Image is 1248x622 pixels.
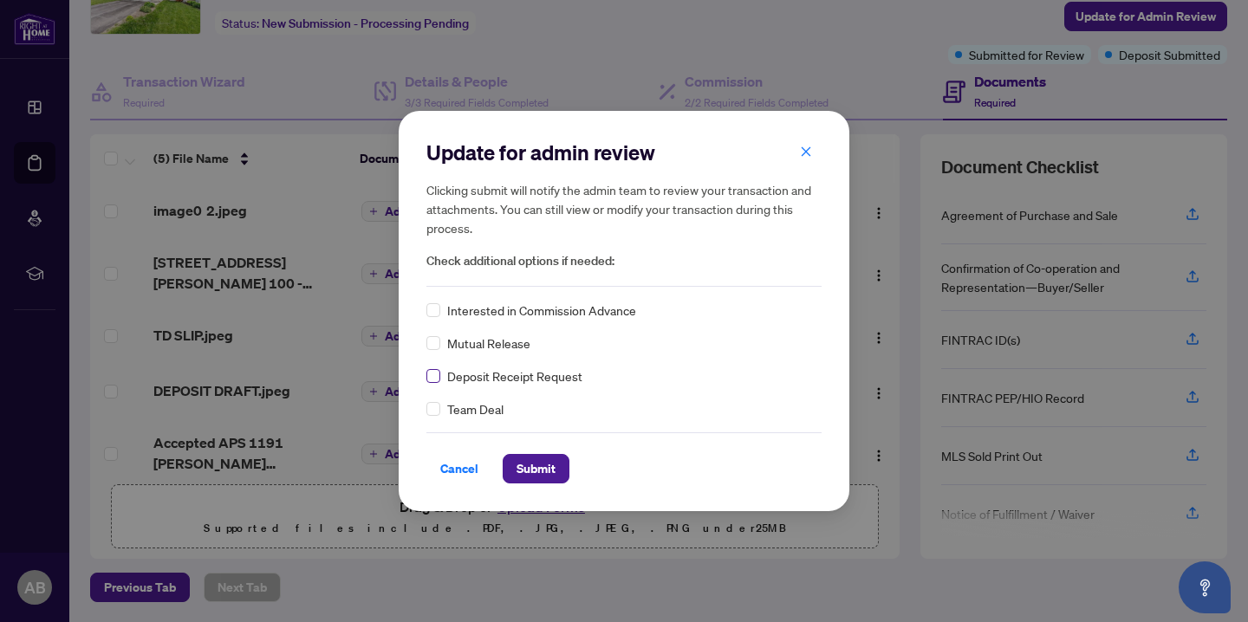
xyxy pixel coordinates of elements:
[447,334,530,353] span: Mutual Release
[440,455,478,483] span: Cancel
[426,180,822,237] h5: Clicking submit will notify the admin team to review your transaction and attachments. You can st...
[503,454,569,483] button: Submit
[1179,561,1231,613] button: Open asap
[426,251,822,271] span: Check additional options if needed:
[517,455,556,483] span: Submit
[426,454,492,483] button: Cancel
[447,399,504,418] span: Team Deal
[447,366,582,386] span: Deposit Receipt Request
[447,301,636,320] span: Interested in Commission Advance
[426,139,822,166] h2: Update for admin review
[800,146,812,158] span: close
